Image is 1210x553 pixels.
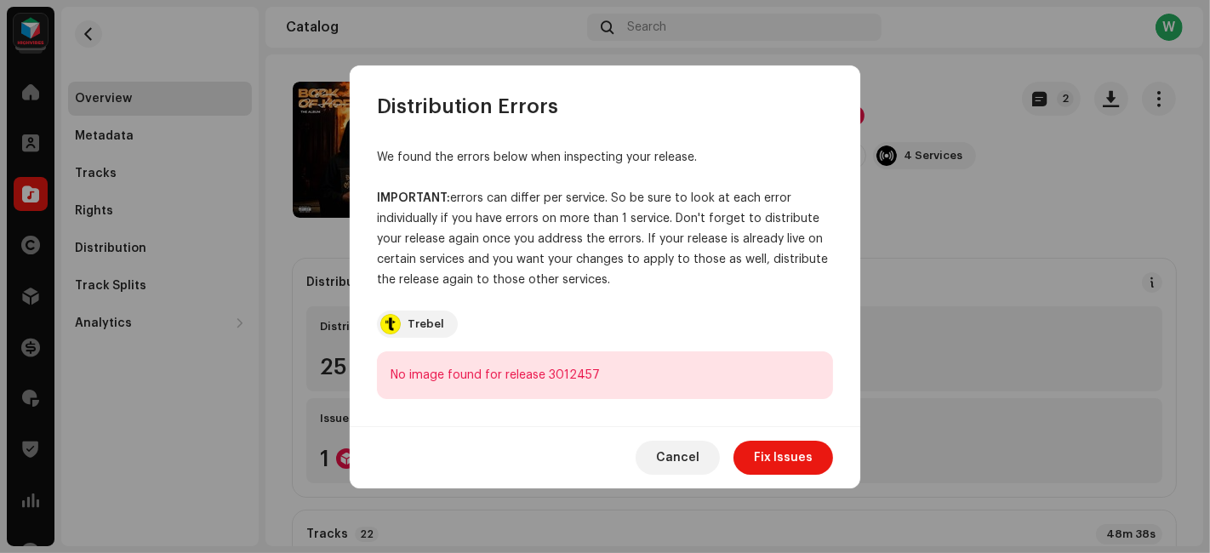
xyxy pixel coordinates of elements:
button: Fix Issues [733,441,833,475]
span: Distribution Errors [377,93,558,120]
div: We found the errors below when inspecting your release. [377,147,833,168]
span: Fix Issues [754,441,813,475]
span: Cancel [656,441,699,475]
div: Trebel [408,317,444,331]
div: errors can differ per service. So be sure to look at each error individually if you have errors o... [377,188,833,290]
div: No image found for release 3012457 [377,351,833,399]
button: Cancel [636,441,720,475]
strong: IMPORTANT: [377,192,450,204]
